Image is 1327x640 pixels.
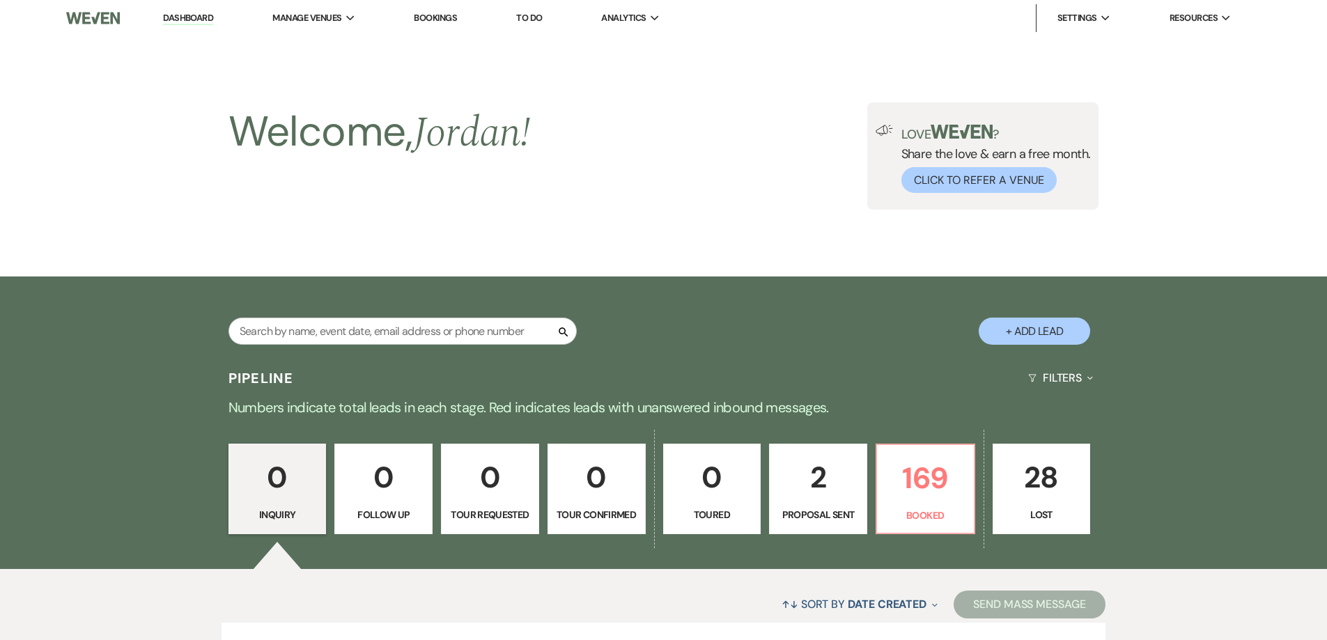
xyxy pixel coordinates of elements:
[776,586,943,623] button: Sort By Date Created
[548,444,646,534] a: 0Tour Confirmed
[782,597,798,611] span: ↑↓
[876,444,975,534] a: 169Booked
[778,507,858,522] p: Proposal Sent
[885,508,965,523] p: Booked
[979,318,1090,345] button: + Add Lead
[1057,11,1097,25] span: Settings
[272,11,341,25] span: Manage Venues
[672,454,752,501] p: 0
[672,507,752,522] p: Toured
[1170,11,1218,25] span: Resources
[162,396,1165,419] p: Numbers indicate total leads in each stage. Red indicates leads with unanswered inbound messages.
[450,454,530,501] p: 0
[238,507,318,522] p: Inquiry
[238,454,318,501] p: 0
[876,125,893,136] img: loud-speaker-illustration.svg
[343,454,424,501] p: 0
[1002,454,1082,501] p: 28
[848,597,926,611] span: Date Created
[228,368,294,388] h3: Pipeline
[557,454,637,501] p: 0
[343,507,424,522] p: Follow Up
[778,454,858,501] p: 2
[334,444,433,534] a: 0Follow Up
[1023,359,1099,396] button: Filters
[414,12,457,24] a: Bookings
[66,3,119,33] img: Weven Logo
[931,125,993,139] img: weven-logo-green.svg
[228,318,577,345] input: Search by name, event date, email address or phone number
[954,591,1105,618] button: Send Mass Message
[993,444,1091,534] a: 28Lost
[228,444,327,534] a: 0Inquiry
[557,507,637,522] p: Tour Confirmed
[450,507,530,522] p: Tour Requested
[885,455,965,501] p: 169
[893,125,1091,193] div: Share the love & earn a free month.
[413,101,531,165] span: Jordan !
[516,12,542,24] a: To Do
[901,125,1091,141] p: Love ?
[901,167,1057,193] button: Click to Refer a Venue
[163,12,213,25] a: Dashboard
[1002,507,1082,522] p: Lost
[601,11,646,25] span: Analytics
[769,444,867,534] a: 2Proposal Sent
[663,444,761,534] a: 0Toured
[441,444,539,534] a: 0Tour Requested
[228,102,530,162] h2: Welcome,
